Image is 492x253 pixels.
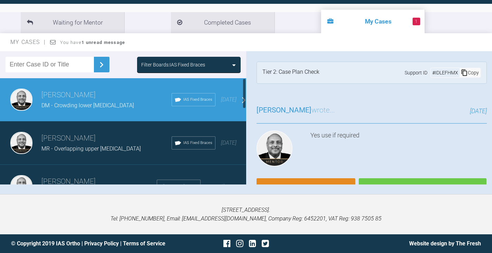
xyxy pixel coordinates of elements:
[141,61,205,69] div: Filter Boards: IAS Fixed Braces
[221,139,237,146] span: [DATE]
[257,106,311,114] span: [PERSON_NAME]
[470,107,487,115] span: [DATE]
[11,239,168,248] div: © Copyright 2019 IAS Ortho | |
[460,68,480,77] div: Copy
[310,130,487,169] div: Yes use if required
[183,140,212,146] span: IAS Fixed Braces
[409,240,481,247] a: Website design by The Fresh
[359,178,486,200] div: Mark Complete
[321,10,425,33] li: My Cases
[41,102,134,109] span: DM - Crowding lower [MEDICAL_DATA]
[10,89,32,111] img: Utpalendu Bose
[81,40,125,45] strong: 1 unread message
[41,89,172,101] h3: [PERSON_NAME]
[206,183,237,189] span: a month ago
[221,96,237,103] span: [DATE]
[183,97,212,103] span: IAS Fixed Braces
[257,105,335,116] h3: wrote...
[168,183,197,189] span: IAS Fixed Braces
[257,130,292,166] img: Utpalendu Bose
[96,59,107,70] img: chevronRight.28bd32b0.svg
[405,69,427,76] span: Support ID
[41,176,157,188] h3: [PERSON_NAME]
[413,18,420,25] span: 1
[41,133,172,144] h3: [PERSON_NAME]
[257,178,355,200] a: Reply
[84,240,119,247] a: Privacy Policy
[171,12,274,33] li: Completed Cases
[123,240,165,247] a: Terms of Service
[262,67,319,78] div: Tier 2: Case Plan Check
[10,132,32,154] img: Utpalendu Bose
[11,206,481,223] p: [STREET_ADDRESS]. Tel: [PHONE_NUMBER], Email: [EMAIL_ADDRESS][DOMAIN_NAME], Company Reg: 6452201,...
[41,145,141,152] span: MR - Overlapping upper [MEDICAL_DATA]
[21,12,124,33] li: Waiting for Mentor
[10,39,46,45] span: My Cases
[431,69,460,76] div: # IDLEFHMX
[60,40,125,45] span: You have
[10,175,32,197] img: Utpalendu Bose
[6,57,94,72] input: Enter Case ID or Title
